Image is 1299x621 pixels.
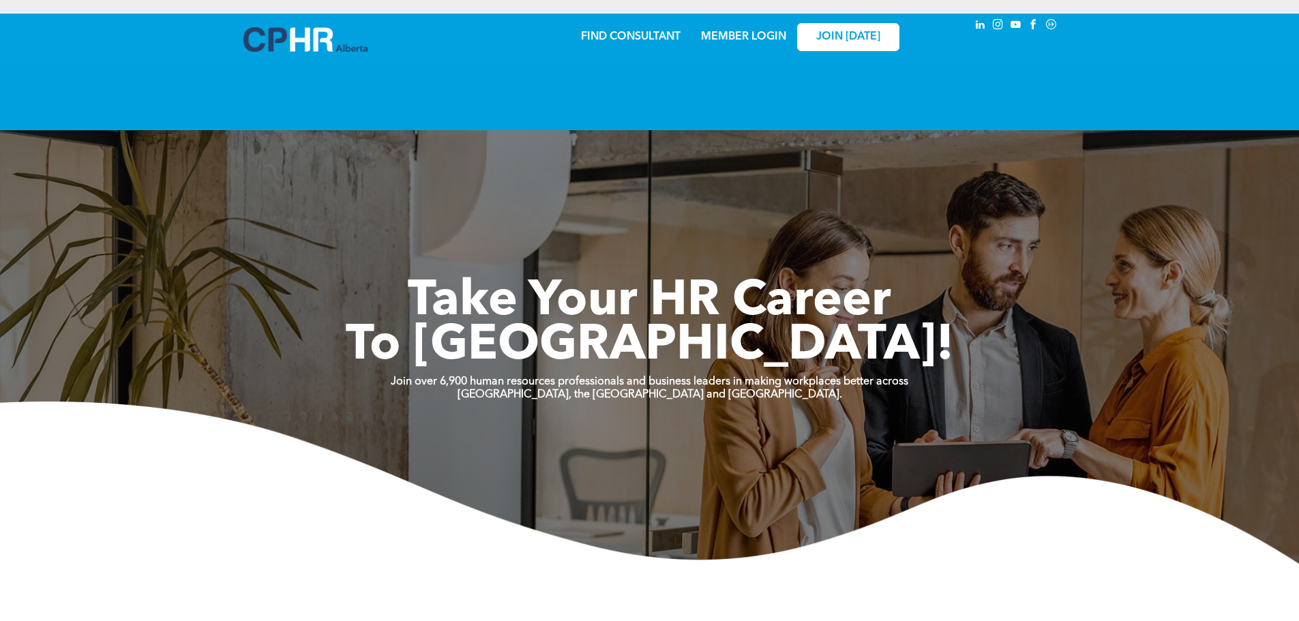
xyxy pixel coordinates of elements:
[458,389,842,400] strong: [GEOGRAPHIC_DATA], the [GEOGRAPHIC_DATA] and [GEOGRAPHIC_DATA].
[391,376,908,387] strong: Join over 6,900 human resources professionals and business leaders in making workplaces better ac...
[346,322,954,371] span: To [GEOGRAPHIC_DATA]!
[991,17,1006,35] a: instagram
[797,23,899,51] a: JOIN [DATE]
[243,27,368,52] img: A blue and white logo for cp alberta
[1044,17,1059,35] a: Social network
[701,31,786,42] a: MEMBER LOGIN
[816,31,880,44] span: JOIN [DATE]
[408,277,891,327] span: Take Your HR Career
[1026,17,1041,35] a: facebook
[1009,17,1024,35] a: youtube
[973,17,988,35] a: linkedin
[581,31,681,42] a: FIND CONSULTANT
